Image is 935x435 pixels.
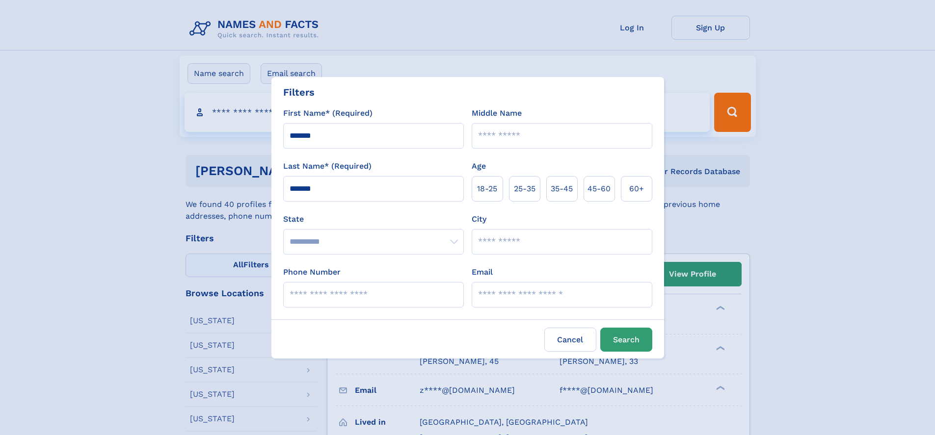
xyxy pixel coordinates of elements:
[600,328,652,352] button: Search
[472,107,522,119] label: Middle Name
[283,160,372,172] label: Last Name* (Required)
[283,85,315,100] div: Filters
[283,107,373,119] label: First Name* (Required)
[283,266,341,278] label: Phone Number
[477,183,497,195] span: 18‑25
[472,213,486,225] label: City
[588,183,611,195] span: 45‑60
[544,328,596,352] label: Cancel
[472,160,486,172] label: Age
[629,183,644,195] span: 60+
[283,213,464,225] label: State
[472,266,493,278] label: Email
[551,183,573,195] span: 35‑45
[514,183,535,195] span: 25‑35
